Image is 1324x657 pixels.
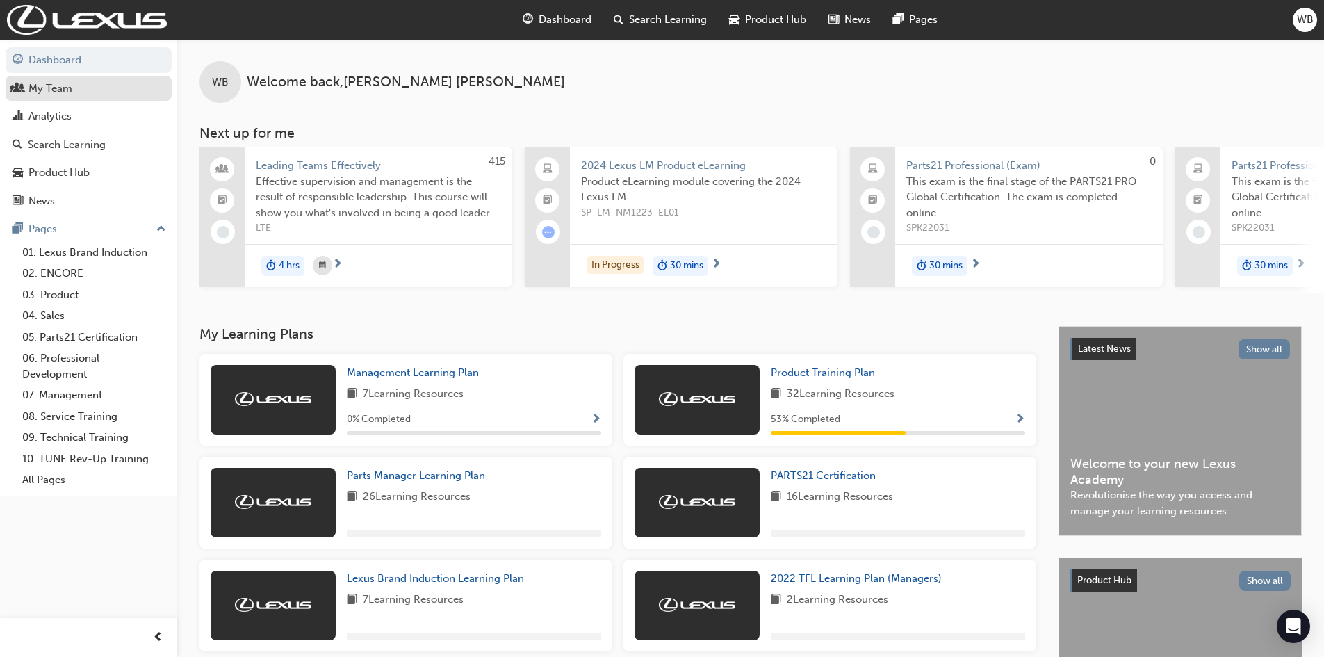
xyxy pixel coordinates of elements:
span: SPK22031 [906,220,1152,236]
a: Latest NewsShow allWelcome to your new Lexus AcademyRevolutionise the way you access and manage y... [1059,326,1302,536]
span: Lexus Brand Induction Learning Plan [347,572,524,585]
span: Product Training Plan [771,366,875,379]
a: 0Parts21 Professional (Exam)This exam is the final stage of the PARTS21 PRO Global Certification.... [850,147,1163,287]
span: next-icon [970,259,981,271]
button: Show all [1239,339,1291,359]
a: 2022 TFL Learning Plan (Managers) [771,571,947,587]
span: Effective supervision and management is the result of responsible leadership. This course will sh... [256,174,501,221]
a: 02. ENCORE [17,263,172,284]
a: Management Learning Plan [347,365,484,381]
span: book-icon [347,489,357,506]
a: 10. TUNE Rev-Up Training [17,448,172,470]
span: 32 Learning Resources [787,386,894,403]
span: 0 % Completed [347,412,411,428]
a: 07. Management [17,384,172,406]
span: up-icon [156,220,166,238]
span: 0 [1150,155,1156,168]
span: book-icon [347,386,357,403]
img: Trak [659,495,735,509]
span: learningRecordVerb_NONE-icon [1193,226,1205,238]
span: book-icon [347,592,357,609]
span: duration-icon [917,257,926,275]
a: 415Leading Teams EffectivelyEffective supervision and management is the result of responsible lea... [199,147,512,287]
span: 415 [489,155,505,168]
span: 16 Learning Resources [787,489,893,506]
a: All Pages [17,469,172,491]
div: In Progress [587,256,644,275]
span: 7 Learning Resources [363,592,464,609]
span: booktick-icon [1193,192,1203,210]
a: Parts Manager Learning Plan [347,468,491,484]
span: booktick-icon [868,192,878,210]
span: This exam is the final stage of the PARTS21 PRO Global Certification. The exam is completed online. [906,174,1152,221]
a: Product HubShow all [1070,569,1291,592]
div: News [28,193,55,209]
span: news-icon [828,11,839,29]
span: PARTS21 Certification [771,469,876,482]
div: Open Intercom Messenger [1277,610,1310,643]
a: pages-iconPages [882,6,949,34]
span: 30 mins [1254,258,1288,274]
span: prev-icon [153,629,163,647]
span: pages-icon [13,223,23,236]
span: booktick-icon [218,192,227,210]
a: 05. Parts21 Certification [17,327,172,348]
a: car-iconProduct Hub [718,6,817,34]
span: News [844,12,871,28]
div: Product Hub [28,165,90,181]
button: Pages [6,216,172,242]
span: next-icon [332,259,343,271]
a: Latest NewsShow all [1070,338,1290,360]
span: people-icon [13,83,23,95]
span: 7 Learning Resources [363,386,464,403]
span: SP_LM_NM1223_EL01 [581,205,826,221]
a: 09. Technical Training [17,427,172,448]
span: book-icon [771,489,781,506]
span: Revolutionise the way you access and manage your learning resources. [1070,487,1290,519]
span: Parts21 Professional (Exam) [906,158,1152,174]
a: 06. Professional Development [17,348,172,384]
img: Trak [659,598,735,612]
a: 08. Service Training [17,406,172,428]
span: 26 Learning Resources [363,489,471,506]
span: book-icon [771,592,781,609]
span: learningRecordVerb_NONE-icon [217,226,229,238]
span: Search Learning [629,12,707,28]
span: Dashboard [539,12,591,28]
span: 2024 Lexus LM Product eLearning [581,158,826,174]
a: Lexus Brand Induction Learning Plan [347,571,530,587]
span: learningRecordVerb_NONE-icon [867,226,880,238]
span: Leading Teams Effectively [256,158,501,174]
a: 01. Lexus Brand Induction [17,242,172,263]
a: My Team [6,76,172,102]
span: duration-icon [657,257,667,275]
span: laptop-icon [543,161,553,179]
a: news-iconNews [817,6,882,34]
span: next-icon [1296,259,1306,271]
span: WB [212,74,229,90]
span: next-icon [711,259,721,271]
h3: My Learning Plans [199,326,1036,342]
span: laptop-icon [1193,161,1203,179]
button: Show all [1239,571,1291,591]
span: 2022 TFL Learning Plan (Managers) [771,572,942,585]
span: Show Progress [1015,414,1025,426]
span: laptop-icon [868,161,878,179]
span: news-icon [13,195,23,208]
span: car-icon [13,167,23,179]
span: Welcome to your new Lexus Academy [1070,456,1290,487]
span: booktick-icon [543,192,553,210]
img: Trak [235,392,311,406]
a: Dashboard [6,47,172,73]
span: guage-icon [13,54,23,67]
span: search-icon [614,11,623,29]
button: Show Progress [591,411,601,428]
span: 30 mins [670,258,703,274]
span: Product eLearning module covering the 2024 Lexus LM [581,174,826,205]
span: Product Hub [1077,574,1131,586]
a: 03. Product [17,284,172,306]
button: Show Progress [1015,411,1025,428]
span: Pages [909,12,938,28]
a: Product Training Plan [771,365,881,381]
span: Show Progress [591,414,601,426]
